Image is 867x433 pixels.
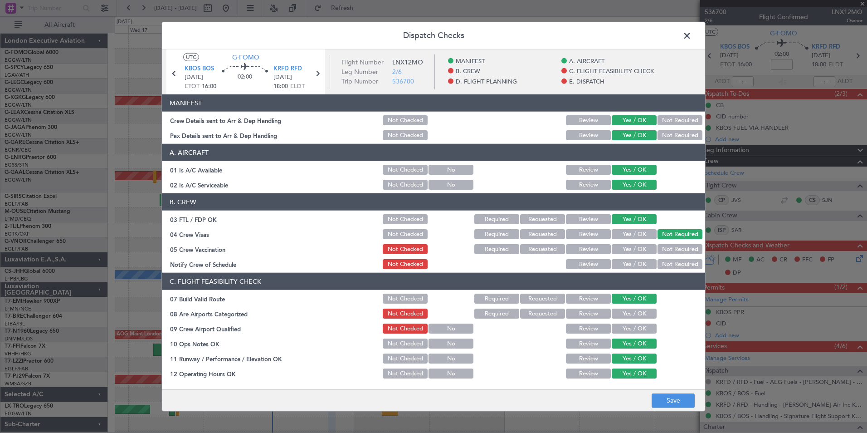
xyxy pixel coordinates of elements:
[658,229,702,239] button: Not Required
[658,115,702,125] button: Not Required
[658,244,702,254] button: Not Required
[162,22,705,49] header: Dispatch Checks
[658,259,702,269] button: Not Required
[658,130,702,140] button: Not Required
